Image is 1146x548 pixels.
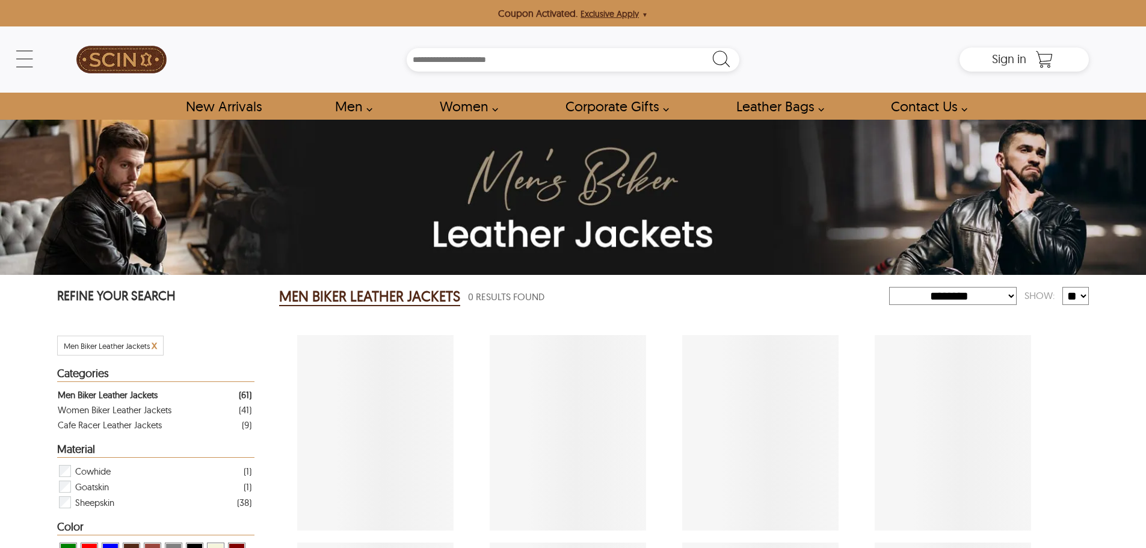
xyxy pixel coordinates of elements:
[242,417,251,433] div: ( 9 )
[76,32,167,87] img: SCIN
[58,417,251,433] a: Filter Cafe Racer Leather Jackets
[57,443,254,458] div: Heading Filter Men Biker Leather Jackets by Material
[321,93,379,120] a: shop men's leather jackets
[58,494,251,510] div: Filter Sheepskin Men Biker Leather Jackets
[58,463,251,479] div: Filter Cowhide Men Biker Leather Jackets
[75,494,114,510] span: Sheepskin
[468,289,544,304] span: 0 Results Found
[244,464,251,479] div: ( 1 )
[877,93,974,120] a: contact-us
[1017,285,1062,306] div: Show:
[581,8,639,19] span: Exclusive Apply
[58,387,158,402] div: Men Biker Leather Jackets
[58,417,162,433] div: Cafe Racer Leather Jackets
[722,93,831,120] a: Shop Leather Bags
[1032,51,1056,69] a: Shopping Cart
[552,93,676,120] a: Shop Leather Corporate Gifts
[57,32,186,87] a: SCIN
[58,479,251,494] div: Filter Goatskin Men Biker Leather Jackets
[172,93,275,120] a: Shop New Arrivals
[279,285,889,309] div: Men Biker Leather Jackets 0 Results Found
[57,368,254,382] div: Heading Filter Men Biker Leather Jackets by Categories
[152,338,157,352] span: x
[58,402,251,417] a: Filter Women Biker Leather Jackets
[75,479,109,494] span: Goatskin
[498,6,578,20] p: Coupon Activated.
[237,495,251,510] div: ( 38 )
[152,341,157,351] a: Cancel Filter
[57,287,254,307] p: REFINE YOUR SEARCH
[239,402,251,417] div: ( 41 )
[992,55,1026,65] a: Sign in
[75,463,111,479] span: Cowhide
[58,402,171,417] div: Women Biker Leather Jackets
[426,93,505,120] a: Shop Women Leather Jackets
[239,387,251,402] div: ( 61 )
[58,387,251,402] a: Filter Men Biker Leather Jackets
[992,51,1026,66] span: Sign in
[57,521,254,535] div: Heading Filter Men Biker Leather Jackets by Color
[244,479,251,494] div: ( 1 )
[279,287,460,306] h2: MEN BIKER LEATHER JACKETS
[64,341,150,351] span: Filter Men Biker Leather Jackets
